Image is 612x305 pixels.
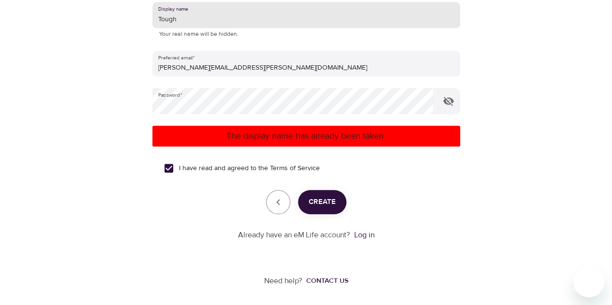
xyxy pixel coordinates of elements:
a: Contact us [302,276,348,286]
p: Your real name will be hidden. [159,29,453,39]
span: Create [309,196,336,208]
p: The display name has already been taken. [156,130,456,143]
span: I have read and agreed to the [179,163,320,174]
div: Contact us [306,276,348,286]
p: Need help? [264,276,302,287]
a: Terms of Service [270,163,320,174]
a: Log in [354,230,374,240]
iframe: Button to launch messaging window [573,266,604,297]
button: Create [298,190,346,214]
p: Already have an eM Life account? [238,230,350,241]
